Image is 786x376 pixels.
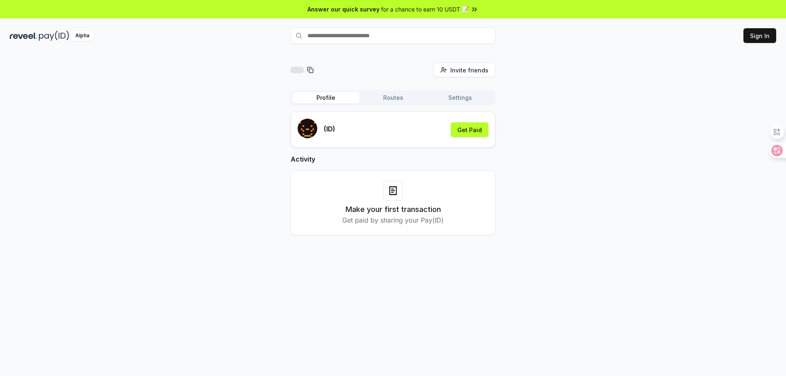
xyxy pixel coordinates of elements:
[359,92,427,104] button: Routes
[71,31,94,41] div: Alpha
[346,204,441,215] h3: Make your first transaction
[434,63,495,77] button: Invite friends
[10,31,37,41] img: reveel_dark
[291,154,495,164] h2: Activity
[450,66,488,74] span: Invite friends
[743,28,776,43] button: Sign In
[342,215,444,225] p: Get paid by sharing your Pay(ID)
[324,124,335,134] p: (ID)
[292,92,359,104] button: Profile
[381,5,469,14] span: for a chance to earn 10 USDT 📝
[307,5,379,14] span: Answer our quick survey
[39,31,69,41] img: pay_id
[451,122,488,137] button: Get Paid
[427,92,494,104] button: Settings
